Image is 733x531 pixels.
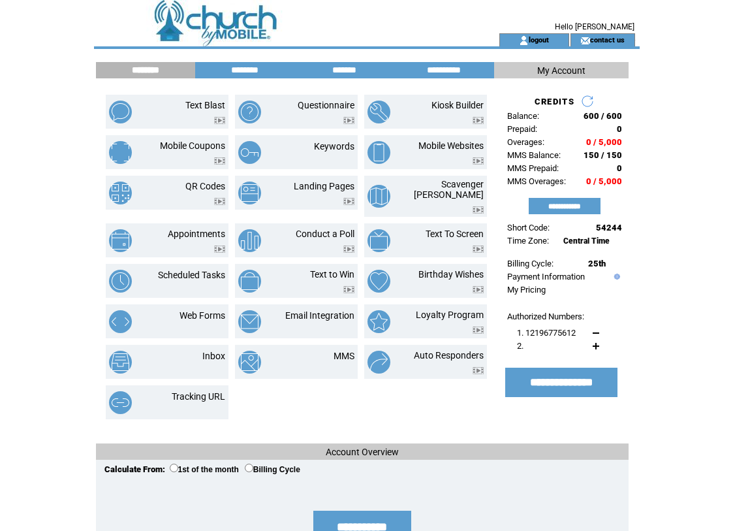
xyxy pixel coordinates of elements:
[214,246,225,253] img: video.png
[507,163,559,173] span: MMS Prepaid:
[596,223,622,233] span: 54244
[367,270,390,293] img: birthday-wishes.png
[238,270,261,293] img: text-to-win.png
[418,140,484,151] a: Mobile Websites
[238,351,261,374] img: mms.png
[473,367,484,374] img: video.png
[507,137,544,147] span: Overages:
[586,137,622,147] span: 0 / 5,000
[310,269,354,280] a: Text to Win
[611,274,620,280] img: help.gif
[507,124,537,134] span: Prepaid:
[473,286,484,293] img: video.png
[185,181,225,191] a: QR Codes
[507,285,546,295] a: My Pricing
[298,100,354,110] a: Questionnaire
[238,141,261,164] img: keywords.png
[588,259,606,268] span: 25th
[367,185,390,208] img: scavenger-hunt.png
[109,351,132,374] img: inbox.png
[326,447,399,457] span: Account Overview
[537,65,585,76] span: My Account
[507,176,566,186] span: MMS Overages:
[168,229,225,239] a: Appointments
[473,206,484,214] img: video.png
[414,350,484,361] a: Auto Responders
[563,236,610,246] span: Central Time
[170,464,178,472] input: 1st of the month
[238,229,261,252] img: conduct-a-poll.png
[238,310,261,333] img: email-integration.png
[238,182,261,204] img: landing-pages.png
[367,229,390,252] img: text-to-screen.png
[590,35,625,44] a: contact us
[109,141,132,164] img: mobile-coupons.png
[238,101,261,123] img: questionnaire.png
[507,272,585,282] a: Payment Information
[517,328,576,338] span: 1. 12196775612
[314,141,354,152] a: Keywords
[519,35,529,46] img: account_icon.gif
[617,124,622,134] span: 0
[529,35,549,44] a: logout
[507,259,554,268] span: Billing Cycle:
[245,465,300,474] label: Billing Cycle
[507,111,539,121] span: Balance:
[179,310,225,321] a: Web Forms
[473,246,484,253] img: video.png
[343,198,354,205] img: video.png
[584,150,622,160] span: 150 / 150
[414,179,484,200] a: Scavenger [PERSON_NAME]
[507,223,550,233] span: Short Code:
[580,35,590,46] img: contact_us_icon.gif
[158,270,225,280] a: Scheduled Tasks
[214,157,225,165] img: video.png
[418,269,484,280] a: Birthday Wishes
[367,351,390,374] img: auto-responders.png
[109,391,132,414] img: tracking-url.png
[426,229,484,239] a: Text To Screen
[334,351,354,361] a: MMS
[109,182,132,204] img: qr-codes.png
[245,464,253,472] input: Billing Cycle
[185,100,225,110] a: Text Blast
[109,229,132,252] img: appointments.png
[473,327,484,334] img: video.png
[617,163,622,173] span: 0
[104,464,165,474] span: Calculate From:
[555,22,634,31] span: Hello [PERSON_NAME]
[170,465,239,474] label: 1st of the month
[586,176,622,186] span: 0 / 5,000
[109,310,132,333] img: web-forms.png
[172,391,225,402] a: Tracking URL
[160,140,225,151] a: Mobile Coupons
[109,270,132,293] img: scheduled-tasks.png
[473,117,484,124] img: video.png
[367,101,390,123] img: kiosk-builder.png
[202,351,225,361] a: Inbox
[296,229,354,239] a: Conduct a Poll
[214,117,225,124] img: video.png
[214,198,225,205] img: video.png
[367,310,390,333] img: loyalty-program.png
[507,312,584,321] span: Authorized Numbers:
[507,236,549,246] span: Time Zone:
[473,157,484,165] img: video.png
[535,97,574,106] span: CREDITS
[343,286,354,293] img: video.png
[507,150,561,160] span: MMS Balance:
[367,141,390,164] img: mobile-websites.png
[294,181,354,191] a: Landing Pages
[416,310,484,320] a: Loyalty Program
[431,100,484,110] a: Kiosk Builder
[584,111,622,121] span: 600 / 600
[285,310,354,321] a: Email Integration
[109,101,132,123] img: text-blast.png
[343,246,354,253] img: video.png
[343,117,354,124] img: video.png
[517,341,523,351] span: 2.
